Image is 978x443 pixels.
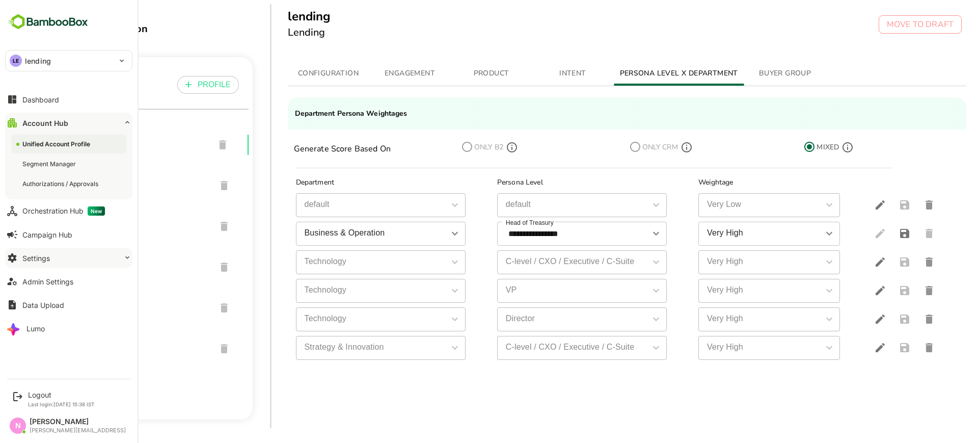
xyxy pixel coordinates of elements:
[259,108,372,119] p: Department Persona Weightages
[28,390,95,399] div: Logout
[438,141,469,153] span: ONLY B2
[22,277,73,286] div: Admin Settings
[5,201,132,221] button: Orchestration HubNew
[655,174,824,191] th: Weightage
[5,224,132,245] button: Campaign Hub
[5,248,132,268] button: Settings
[22,119,68,127] div: Account Hub
[832,335,857,360] button: edit
[12,261,172,273] span: treasury
[162,79,195,91] p: PROFILE
[4,288,213,328] div: cards
[832,250,857,274] button: edit
[715,67,784,80] span: BUYER GROUP
[5,113,132,133] button: Account Hub
[786,226,801,241] button: Open
[340,67,409,80] span: ENGAGEMENT
[22,179,100,188] div: Authorizations / Approvals
[252,61,931,86] div: simple tabs
[6,50,132,71] div: LElending
[28,401,95,407] p: Last login: [DATE] 15:38 IST
[12,220,172,232] span: corebanking
[4,165,213,206] div: dep
[5,271,132,292] button: Admin Settings
[12,22,217,36] div: Profile Configuration
[4,247,213,288] div: treasury
[12,343,172,355] span: aggregator_view
[843,15,926,34] button: MOVE TO DRAFT
[252,24,295,41] h6: Lending
[22,95,59,104] div: Dashboard
[780,141,804,153] span: MIXED
[252,8,295,24] h5: lending
[881,250,906,274] button: delete
[25,56,51,66] p: lending
[30,427,126,434] div: [PERSON_NAME][EMAIL_ADDRESS]
[258,67,328,80] span: CONFIGURATION
[851,18,918,31] p: MOVE TO DRAFT
[881,278,906,303] button: delete
[4,328,213,369] div: aggregator_view
[832,307,857,331] button: edit
[453,174,655,191] th: Persona Level
[22,254,50,263] div: Settings
[857,221,881,246] button: save
[503,67,572,80] span: INTENT
[421,67,491,80] span: PRODUCT
[471,142,481,152] svg: Values will be updated as per Bamboobox's prediction logic
[22,160,78,168] div: Segment Manager
[4,206,213,247] div: corebanking
[12,179,172,192] span: dep
[142,76,203,94] button: PROFILE
[12,80,45,92] p: PROFILE
[26,324,45,333] div: Lumo
[613,226,628,241] button: Open
[12,139,171,151] span: lending
[258,143,355,155] p: Generate Score Based On
[646,142,656,152] svg: Values will be updated as per CRM records
[832,278,857,303] button: edit
[832,193,857,217] button: edit
[252,174,453,191] th: Department
[584,67,702,80] span: PERSONA LEVEL X DEPARTMENT
[412,226,426,241] button: Open
[5,318,132,338] button: Lumo
[10,55,22,67] div: LE
[22,301,64,309] div: Data Upload
[807,142,817,152] svg: Wherever empty, values will be updated as per Bamboobox's prediction logic. CRM values will alway...
[10,418,26,434] div: N
[5,12,91,32] img: BambooboxFullLogoMark.5f36c76dfaba33ec1ec1367b70bb1252.svg
[881,193,906,217] button: delete
[4,124,213,165] div: lending
[22,206,105,216] div: Orchestration Hub
[5,295,132,315] button: Data Upload
[12,302,172,314] span: cards
[606,141,643,153] span: ONLY CRM
[88,206,105,216] span: New
[5,89,132,110] button: Dashboard
[881,307,906,331] button: delete
[30,418,126,426] div: [PERSON_NAME]
[22,230,72,239] div: Campaign Hub
[881,335,906,360] button: delete
[22,140,92,148] div: Unified Account Profile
